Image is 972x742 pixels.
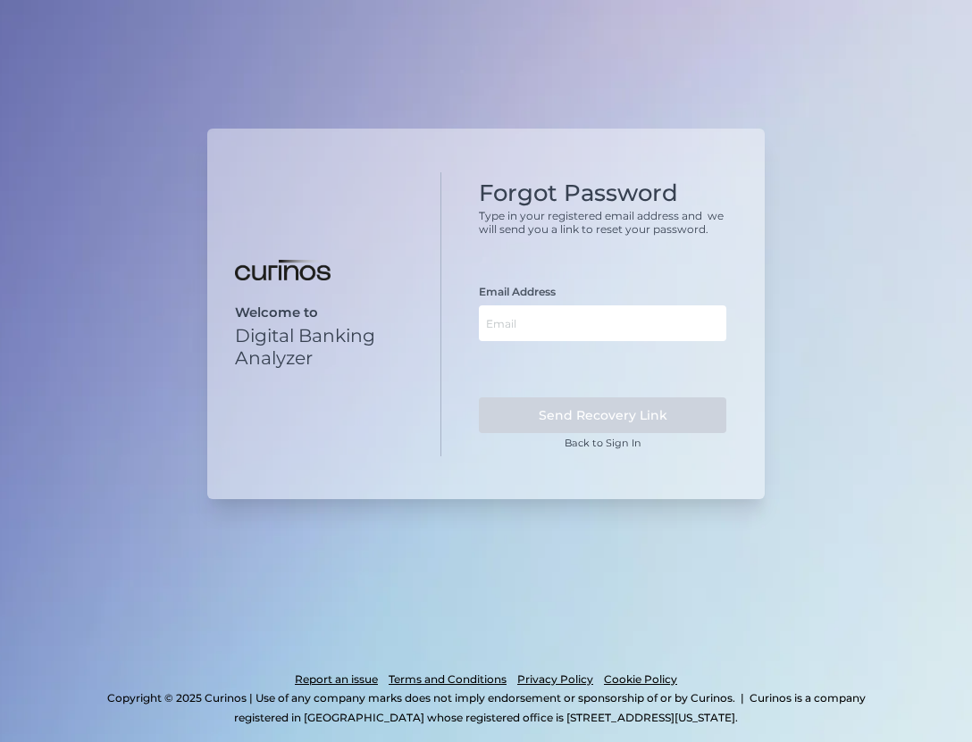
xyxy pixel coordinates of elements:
a: Terms and Conditions [389,670,507,689]
button: Send Recovery Link [479,397,726,433]
h1: Forgot Password [479,179,726,207]
p: Type in your registered email address and we will send you a link to reset your password. [479,209,726,236]
p: Digital Banking Analyzer [235,324,424,369]
img: Digital Banking Analyzer [235,260,331,281]
a: Report an issue [295,670,378,689]
a: Back to Sign In [565,437,641,449]
label: Email Address [479,285,556,298]
p: Copyright © 2025 Curinos | Use of any company marks does not imply endorsement or sponsorship of ... [107,691,735,704]
a: Privacy Policy [517,670,593,689]
p: Curinos is a company registered in [GEOGRAPHIC_DATA] whose registered office is [STREET_ADDRESS][... [234,691,866,724]
p: Welcome to [235,304,424,321]
a: Cookie Policy [604,670,677,689]
input: Email [479,305,726,341]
